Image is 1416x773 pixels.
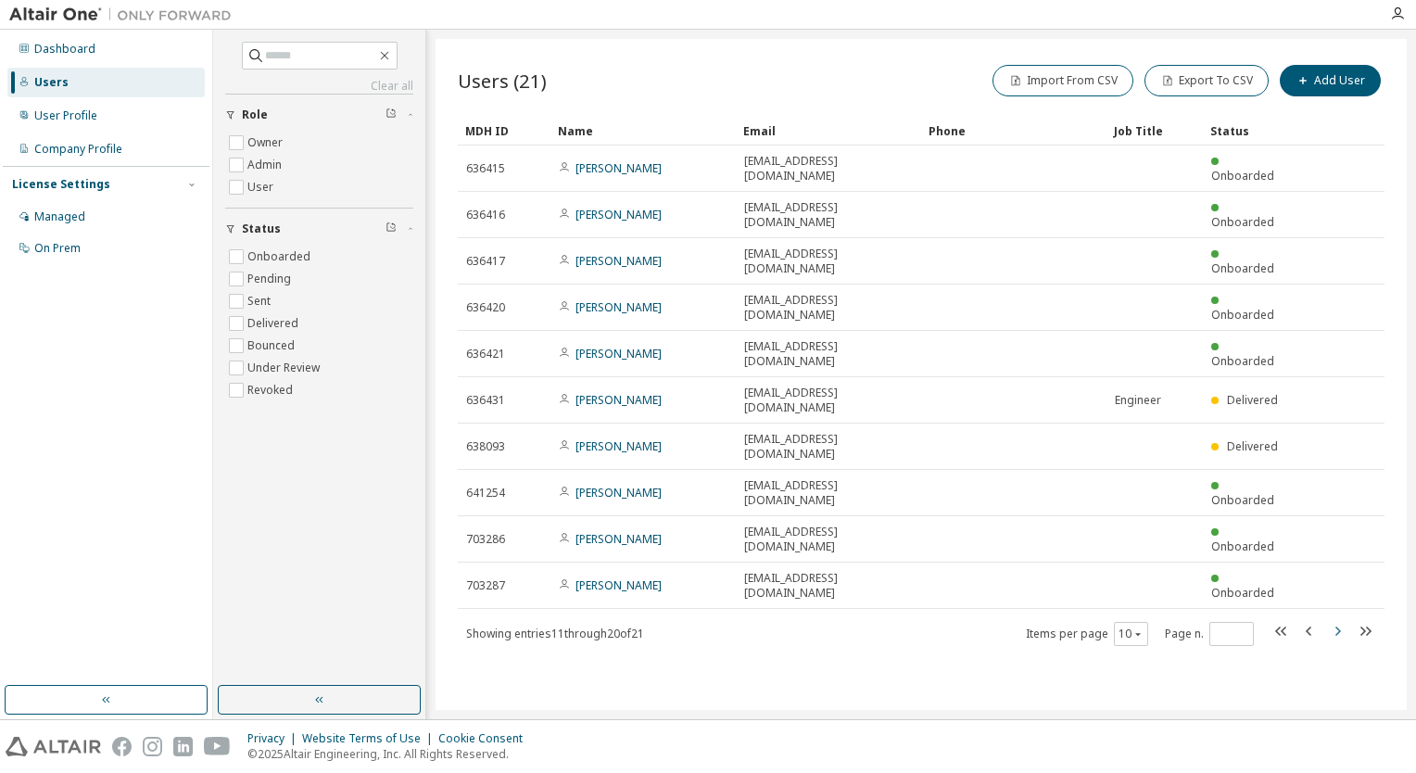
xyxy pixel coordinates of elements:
label: Sent [247,290,274,312]
div: Dashboard [34,42,95,57]
div: User Profile [34,108,97,123]
span: Role [242,108,268,122]
a: [PERSON_NAME] [575,485,662,501]
button: 10 [1119,627,1144,641]
span: [EMAIL_ADDRESS][DOMAIN_NAME] [744,432,913,462]
span: Delivered [1227,392,1278,408]
button: Export To CSV [1144,65,1269,96]
span: Onboarded [1211,585,1274,601]
a: [PERSON_NAME] [575,253,662,269]
button: Status [225,209,413,249]
div: Website Terms of Use [302,731,438,746]
img: linkedin.svg [173,737,193,756]
a: Clear all [225,79,413,94]
div: MDH ID [465,116,543,146]
a: [PERSON_NAME] [575,299,662,315]
div: License Settings [12,177,110,192]
p: © 2025 Altair Engineering, Inc. All Rights Reserved. [247,746,534,762]
span: Onboarded [1211,492,1274,508]
img: facebook.svg [112,737,132,756]
span: [EMAIL_ADDRESS][DOMAIN_NAME] [744,154,913,184]
div: Privacy [247,731,302,746]
button: Add User [1280,65,1381,96]
span: Onboarded [1211,539,1274,554]
label: Bounced [247,335,298,357]
div: On Prem [34,241,81,256]
span: 636431 [466,393,505,408]
span: Onboarded [1211,214,1274,230]
img: Altair One [9,6,241,24]
span: 641254 [466,486,505,501]
span: [EMAIL_ADDRESS][DOMAIN_NAME] [744,525,913,554]
span: Clear filter [386,222,397,236]
label: User [247,176,277,198]
label: Pending [247,268,295,290]
span: Onboarded [1211,353,1274,369]
span: 636417 [466,254,505,269]
a: [PERSON_NAME] [575,392,662,408]
label: Admin [247,154,285,176]
div: Users [34,75,69,90]
span: 636420 [466,300,505,315]
button: Role [225,95,413,135]
div: Company Profile [34,142,122,157]
span: Users (21) [458,68,547,94]
span: Onboarded [1211,168,1274,184]
span: [EMAIL_ADDRESS][DOMAIN_NAME] [744,247,913,276]
span: Onboarded [1211,307,1274,323]
a: [PERSON_NAME] [575,207,662,222]
a: [PERSON_NAME] [575,577,662,593]
a: [PERSON_NAME] [575,438,662,454]
a: [PERSON_NAME] [575,346,662,361]
label: Under Review [247,357,323,379]
span: 636415 [466,161,505,176]
a: [PERSON_NAME] [575,160,662,176]
div: Status [1210,116,1288,146]
label: Delivered [247,312,302,335]
div: Cookie Consent [438,731,534,746]
span: Delivered [1227,438,1278,454]
img: youtube.svg [204,737,231,756]
img: altair_logo.svg [6,737,101,756]
div: Phone [929,116,1099,146]
span: [EMAIL_ADDRESS][DOMAIN_NAME] [744,339,913,369]
div: Email [743,116,914,146]
div: Name [558,116,728,146]
span: [EMAIL_ADDRESS][DOMAIN_NAME] [744,386,913,415]
span: [EMAIL_ADDRESS][DOMAIN_NAME] [744,478,913,508]
span: Onboarded [1211,260,1274,276]
span: [EMAIL_ADDRESS][DOMAIN_NAME] [744,571,913,601]
button: Import From CSV [992,65,1133,96]
a: [PERSON_NAME] [575,531,662,547]
div: Job Title [1114,116,1195,146]
span: 703287 [466,578,505,593]
span: 636421 [466,347,505,361]
span: Status [242,222,281,236]
span: Page n. [1165,622,1254,646]
div: Managed [34,209,85,224]
span: Items per page [1026,622,1148,646]
img: instagram.svg [143,737,162,756]
span: Clear filter [386,108,397,122]
label: Owner [247,132,286,154]
span: 638093 [466,439,505,454]
span: 636416 [466,208,505,222]
span: [EMAIL_ADDRESS][DOMAIN_NAME] [744,200,913,230]
span: Showing entries 11 through 20 of 21 [466,626,644,641]
label: Onboarded [247,246,314,268]
span: Engineer [1115,393,1161,408]
span: 703286 [466,532,505,547]
label: Revoked [247,379,297,401]
span: [EMAIL_ADDRESS][DOMAIN_NAME] [744,293,913,323]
